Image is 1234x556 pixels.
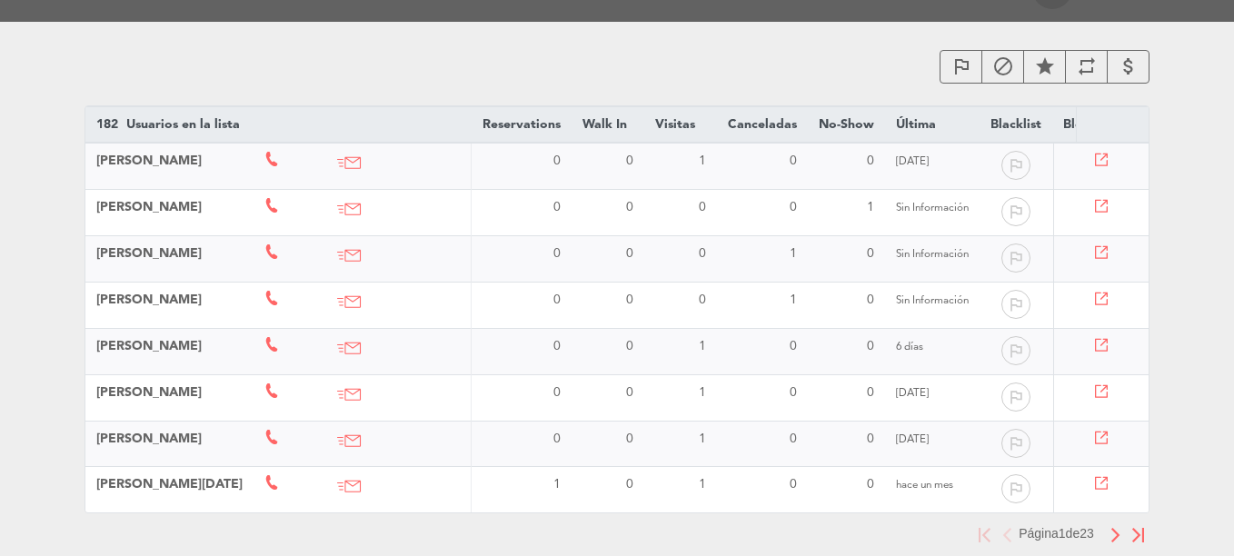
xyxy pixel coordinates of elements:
span: [PERSON_NAME] [96,154,202,167]
th: Blacklist [980,106,1052,143]
img: last.png [1132,528,1144,542]
span: 0 [553,154,561,167]
span: [PERSON_NAME] [96,386,202,399]
span: 23 [1080,526,1094,541]
span: 1 [553,478,561,491]
span: 0 [553,293,561,306]
span: [DATE] [896,388,929,399]
span: 0 [790,386,797,399]
i: outlined_flag [1001,290,1030,319]
i: outlined_flag [1001,336,1030,365]
span: 0 [790,478,797,491]
span: 1 [1059,526,1066,541]
span: 0 [790,201,797,213]
span: hace un mes [896,480,953,491]
i: attach_money [1118,55,1139,77]
i: block [992,55,1014,77]
th: Visitas [644,106,717,143]
span: 0 [790,154,797,167]
span: 0 [790,432,797,445]
span: [PERSON_NAME] [96,201,202,213]
th: Reservations [472,106,572,143]
i: star [1034,55,1056,77]
span: 1 [790,247,797,260]
span: 1 [699,386,706,399]
span: 1 [699,154,706,167]
span: 0 [867,154,874,167]
th: Última [885,106,980,143]
span: [DATE] [896,434,929,445]
span: 1 [867,201,874,213]
span: Sin Información [896,203,969,213]
span: 0 [699,247,706,260]
span: 0 [626,386,633,399]
span: [PERSON_NAME] [96,247,202,260]
span: 0 [553,432,561,445]
span: 0 [699,201,706,213]
span: 0 [626,432,633,445]
i: outlined_flag [1001,429,1030,458]
span: [PERSON_NAME] [96,340,202,352]
span: 0 [867,247,874,260]
span: 0 [553,247,561,260]
span: Usuarios en la lista [126,118,240,131]
img: prev.png [1001,528,1013,542]
span: 1 [699,432,706,445]
span: Sin Información [896,249,969,260]
i: outlined_flag [1001,382,1030,412]
span: 0 [553,386,561,399]
span: 0 [867,340,874,352]
th: Canceladas [717,106,808,143]
span: 0 [626,201,633,213]
span: Sin Información [896,295,969,306]
span: 0 [626,478,633,491]
i: outlined_flag [1001,197,1030,226]
i: outlined_flag [1001,151,1030,180]
span: 0 [626,293,633,306]
span: 0 [867,293,874,306]
img: next.png [1110,528,1121,542]
i: outlined_flag [1001,474,1030,503]
pagination-template: Página de [973,526,1149,541]
span: [DATE] [896,156,929,167]
span: [PERSON_NAME][DATE] [96,478,243,491]
span: 0 [699,293,706,306]
span: 0 [553,340,561,352]
span: 6 días [896,342,923,352]
span: 0 [553,201,561,213]
i: repeat [1076,55,1098,77]
span: [PERSON_NAME] [96,432,202,445]
span: 0 [626,340,633,352]
span: 1 [790,293,797,306]
th: No-Show [808,106,885,143]
span: 0 [867,432,874,445]
span: 0 [626,247,633,260]
img: first.png [979,528,990,542]
span: 1 [699,478,706,491]
span: [PERSON_NAME] [96,293,202,306]
th: Bloqueado [1052,106,1140,143]
span: 0 [867,478,874,491]
span: 0 [867,386,874,399]
span: 0 [790,340,797,352]
span: 0 [626,154,633,167]
th: Walk In [572,106,644,143]
i: outlined_flag [950,55,972,77]
span: 1 [699,340,706,352]
i: outlined_flag [1001,243,1030,273]
b: 182 [96,118,118,131]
